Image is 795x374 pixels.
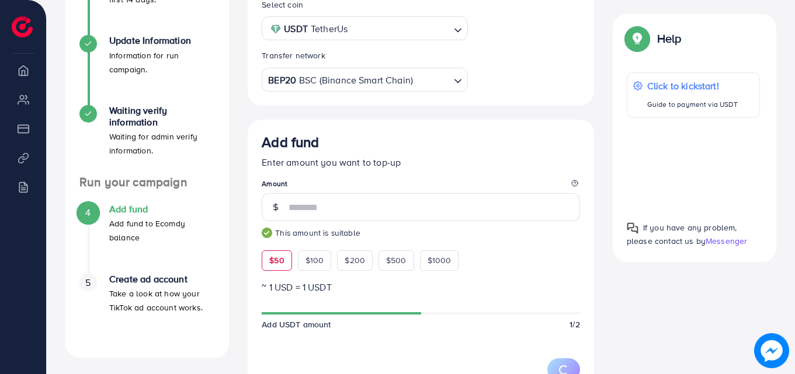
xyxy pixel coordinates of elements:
[65,274,229,344] li: Create ad account
[65,175,229,190] h4: Run your campaign
[262,155,580,169] p: Enter amount you want to top-up
[109,216,215,244] p: Add fund to Ecomdy balance
[262,228,272,238] img: guide
[627,28,648,49] img: Popup guide
[12,16,33,37] img: logo
[109,35,215,46] h4: Update Information
[345,254,365,266] span: $200
[627,223,638,235] img: Popup guide
[262,50,325,61] label: Transfer network
[570,319,579,330] span: 1/2
[109,274,215,285] h4: Create ad account
[754,333,789,368] img: image
[647,79,738,93] p: Click to kickstart!
[284,20,308,37] strong: USDT
[262,134,319,151] h3: Add fund
[305,254,324,266] span: $100
[268,72,296,89] strong: BEP20
[627,222,737,247] span: If you have any problem, please contact us by
[311,20,348,37] span: TetherUs
[262,68,467,92] div: Search for option
[351,20,449,38] input: Search for option
[262,319,331,330] span: Add USDT amount
[109,204,215,215] h4: Add fund
[109,48,215,76] p: Information for run campaign.
[428,254,452,266] span: $1000
[414,71,449,89] input: Search for option
[706,236,747,247] span: Messenger
[109,286,215,314] p: Take a look at how your TikTok ad account works.
[65,105,229,175] li: Waiting verify information
[262,179,580,193] legend: Amount
[85,276,91,289] span: 5
[657,32,682,46] p: Help
[270,24,281,34] img: coin
[299,72,413,89] span: BSC (Binance Smart Chain)
[109,130,215,158] p: Waiting for admin verify information.
[65,204,229,274] li: Add fund
[262,16,467,40] div: Search for option
[386,254,407,266] span: $500
[647,97,738,111] p: Guide to payment via USDT
[269,254,284,266] span: $50
[85,206,91,219] span: 4
[65,35,229,105] li: Update Information
[109,105,215,127] h4: Waiting verify information
[262,280,580,294] p: ~ 1 USD = 1 USDT
[262,227,580,239] small: This amount is suitable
